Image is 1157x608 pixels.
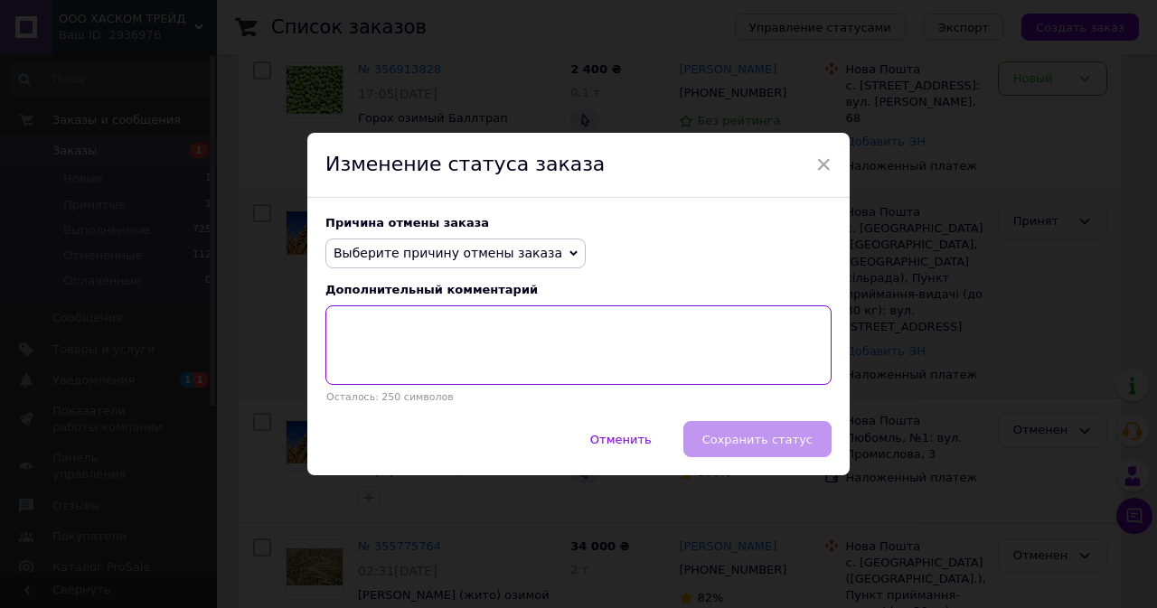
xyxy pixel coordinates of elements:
button: Отменить [571,421,671,457]
p: Осталось: 250 символов [325,391,832,403]
span: Выберите причину отмены заказа [334,246,562,260]
div: Изменение статуса заказа [307,133,850,198]
div: Дополнительный комментарий [325,283,832,296]
div: Причина отмены заказа [325,216,832,229]
span: Отменить [590,433,652,446]
span: × [815,149,832,180]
